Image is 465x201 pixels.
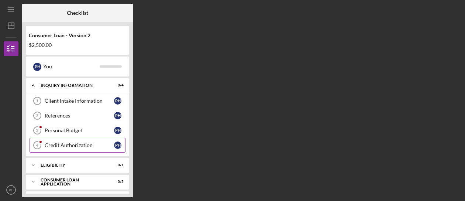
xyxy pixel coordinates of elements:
a: 1Client Intake InformationPH [30,93,125,108]
div: Inquiry Information [41,83,105,88]
tspan: 3 [36,128,38,133]
div: Consumer Loan Application [41,178,105,186]
div: References [45,113,114,119]
div: 0 / 5 [110,180,124,184]
tspan: 1 [36,99,38,103]
div: 0 / 1 [110,163,124,167]
div: Eligibility [41,163,105,167]
a: 3Personal BudgetPH [30,123,125,138]
div: P H [114,142,121,149]
div: P H [114,127,121,134]
div: Client Intake Information [45,98,114,104]
div: You [43,60,100,73]
div: P H [114,97,121,105]
text: PH [8,188,13,192]
button: PH [4,183,18,197]
a: 2ReferencesPH [30,108,125,123]
tspan: 4 [36,143,39,147]
div: Personal Budget [45,127,114,133]
tspan: 2 [36,113,38,118]
b: Checklist [67,10,88,16]
div: 0 / 4 [110,83,124,88]
div: P H [114,112,121,119]
a: 4Credit AuthorizationPH [30,138,125,153]
div: Credit Authorization [45,142,114,148]
div: $2,500.00 [29,42,126,48]
div: Consumer Loan - Version 2 [29,33,126,38]
div: P H [33,63,41,71]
